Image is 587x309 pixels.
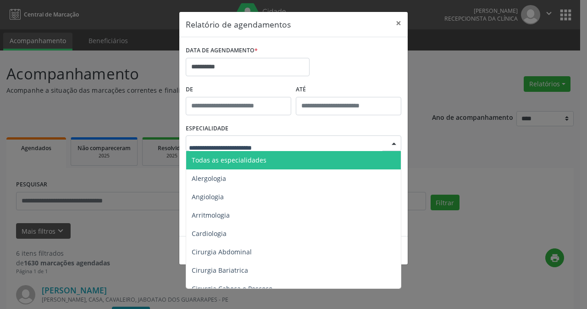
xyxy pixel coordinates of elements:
[186,18,291,30] h5: Relatório de agendamentos
[192,247,252,256] span: Cirurgia Abdominal
[192,266,248,275] span: Cirurgia Bariatrica
[192,229,227,238] span: Cardiologia
[186,44,258,58] label: DATA DE AGENDAMENTO
[192,156,266,164] span: Todas as especialidades
[192,211,230,219] span: Arritmologia
[192,192,224,201] span: Angiologia
[192,284,272,293] span: Cirurgia Cabeça e Pescoço
[296,83,401,97] label: ATÉ
[192,174,226,183] span: Alergologia
[186,122,228,136] label: ESPECIALIDADE
[186,83,291,97] label: De
[389,12,408,34] button: Close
